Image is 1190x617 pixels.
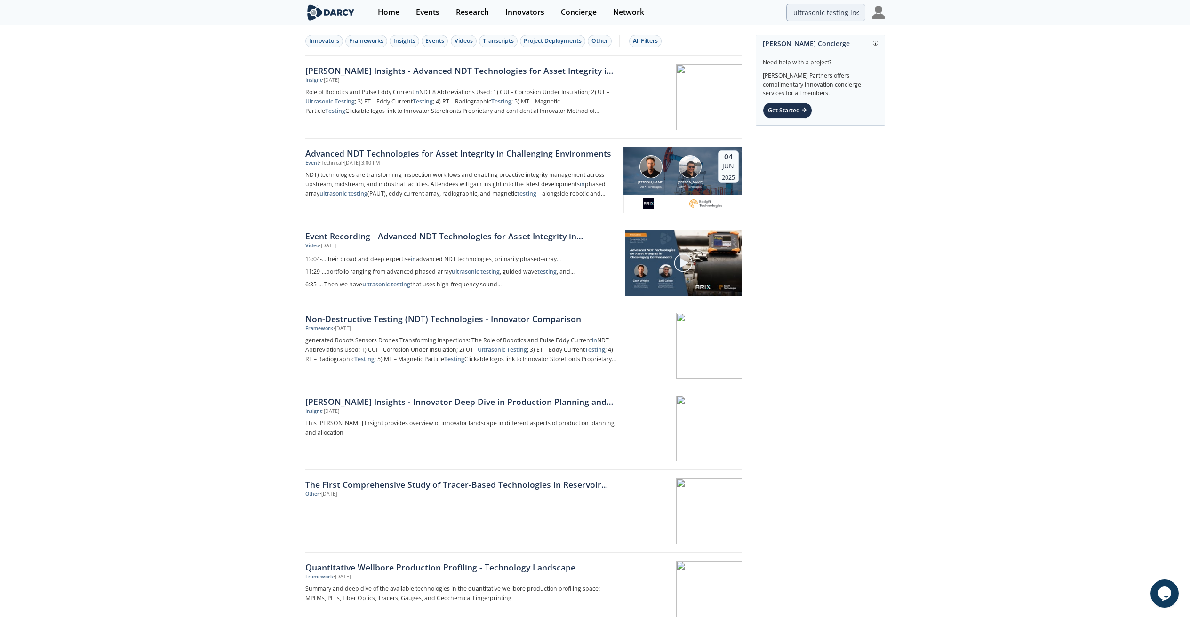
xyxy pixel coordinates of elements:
iframe: chat widget [1150,579,1181,608]
strong: in [592,336,597,344]
strong: in [580,180,585,188]
div: • [DATE] [319,242,336,250]
div: Quantitative Wellbore Production Profiling - Technology Landscape [305,561,617,573]
button: All Filters [629,35,662,47]
div: Event [305,159,319,167]
div: Innovators [309,37,339,45]
div: [PERSON_NAME] [675,180,704,185]
strong: Ultrasonic [478,346,505,354]
img: 82dbca5b-09b2-4334-a931-ae73f72db712 [689,198,722,209]
strong: Testing [585,346,605,354]
div: Research [456,8,489,16]
div: The First Comprehensive Study of Tracer-Based Technologies in Reservoir Conditions [305,478,617,490]
div: [PERSON_NAME] Concierge [763,35,878,52]
a: [PERSON_NAME] Insights - Innovator Deep Dive in Production Planning and Allocation Insight •[DATE... [305,387,742,470]
div: • [DATE] [333,325,351,332]
div: Insights [393,37,415,45]
input: Advanced Search [786,4,865,21]
button: Videos [451,35,477,47]
strong: Testing [413,97,433,105]
img: play-chapters-gray.svg [673,253,693,273]
div: Network [613,8,644,16]
div: 04 [722,152,735,162]
button: Events [422,35,448,47]
strong: Testing [507,346,527,354]
div: Video [305,242,319,250]
strong: Testing [335,97,355,105]
button: Transcripts [479,35,518,47]
div: • [DATE] [319,490,337,498]
p: generated Robots Sensors Drones Transforming Inspections: The Role of Robotics and Pulse Eddy Cur... [305,336,617,364]
strong: Testing [354,355,375,363]
a: [PERSON_NAME] Insights - Advanced NDT Technologies for Asset Integrity in Challenging Environment... [305,56,742,139]
a: Non-Destructive Testing (NDT) Technologies - Innovator Comparison Framework •[DATE] generated Rob... [305,304,742,387]
div: [PERSON_NAME] Insights - Advanced NDT Technologies for Asset Integrity in Challenging Environments [305,64,617,77]
strong: ultrasonic [362,280,390,288]
button: Project Deployments [520,35,585,47]
div: Framework [305,573,333,581]
strong: in [414,88,419,96]
div: [PERSON_NAME] Insights - Innovator Deep Dive in Production Planning and Allocation [305,396,617,408]
div: • [DATE] [322,77,339,84]
p: NDT) technologies are transforming inspection workflows and enabling proactive integrity manageme... [305,170,617,198]
strong: testing [348,190,367,198]
div: Events [425,37,444,45]
button: Innovators [305,35,343,47]
button: Frameworks [345,35,387,47]
p: Role of Robotics and Pulse Eddy Current NDT 8 Abbreviations Used: 1) CUI – Corrosion Under Insula... [305,87,617,116]
div: Frameworks [349,37,383,45]
div: Jun [722,162,735,170]
strong: Testing [444,355,464,363]
div: • [DATE] [322,408,339,415]
div: • [DATE] [333,573,351,581]
img: logo-wide.svg [305,4,357,21]
strong: ultrasonic [452,268,479,276]
div: [PERSON_NAME] Partners offers complimentary innovation concierge services for all members. [763,67,878,98]
a: 13:04-...their broad and deep expertiseinadvanced NDT technologies, primarily phased-array... [305,253,618,266]
div: Advanced NDT Technologies for Asset Integrity in Challenging Environments [305,147,617,159]
div: Insight [305,408,322,415]
img: Zach Wright [639,155,663,178]
p: Summary and deep dive of the available technologies in the quantitative wellbore production profi... [305,584,617,603]
img: Zeki Gokce [679,155,702,178]
a: Event Recording - Advanced NDT Technologies for Asset Integrity in Challenging Environments [305,230,618,242]
img: 04e75a1c-7728-4d52-94d7-7049c11b5243 [643,198,655,209]
div: Eddyfi Technologies [675,185,704,189]
div: All Filters [633,37,658,45]
div: Videos [455,37,473,45]
div: 2025 [722,172,735,181]
div: ARIX Technologies [636,185,665,189]
p: This [PERSON_NAME] Insight provides overview of innovator landscape in different aspects of produ... [305,419,617,437]
img: Profile [872,6,885,19]
div: Home [378,8,399,16]
div: Other [305,490,319,498]
a: The First Comprehensive Study of Tracer-Based Technologies in Reservoir Conditions Other •[DATE] [305,470,742,553]
strong: in [411,255,416,263]
button: Other [588,35,612,47]
div: Concierge [561,8,597,16]
strong: Testing [325,107,345,115]
strong: ultrasonic [319,190,347,198]
div: Transcripts [483,37,514,45]
div: Project Deployments [524,37,582,45]
div: Other [591,37,608,45]
div: [PERSON_NAME] [636,180,665,185]
strong: Ultrasonic [305,97,333,105]
img: information.svg [873,41,878,46]
strong: testing [517,190,536,198]
a: 6:35-... Then we haveultrasonic testingthat uses high-frequency sound... [305,278,618,291]
div: Insight [305,77,322,84]
strong: testing [391,280,410,288]
a: 11:29-...portfolio ranging from advanced phased-arrayultrasonic testing, guided wavetesting, and... [305,266,618,278]
strong: Testing [491,97,511,105]
a: Advanced NDT Technologies for Asset Integrity in Challenging Environments Event •Technical•[DATE]... [305,139,742,221]
div: Get Started [763,103,812,119]
div: Innovators [505,8,544,16]
strong: testing [537,268,557,276]
button: Insights [390,35,419,47]
div: • Technical • [DATE] 3:00 PM [319,159,380,167]
div: Need help with a project? [763,52,878,67]
strong: testing [480,268,500,276]
div: Events [416,8,439,16]
div: Non-Destructive Testing (NDT) Technologies - Innovator Comparison [305,313,617,325]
